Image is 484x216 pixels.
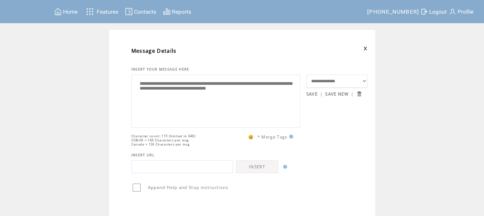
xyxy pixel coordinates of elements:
[131,142,190,146] span: Canada = 136 Characters per msg
[420,8,428,16] img: exit.svg
[325,91,348,97] a: SAVE NEW
[134,9,156,15] span: Contacts
[131,134,196,138] span: Character count: 115 (limited to 640)
[131,138,189,142] span: US&UK = 160 Characters per msg
[163,8,171,16] img: chart.svg
[287,135,293,138] img: help.gif
[54,8,62,16] img: home.svg
[124,7,157,17] a: Contacts
[148,185,228,190] span: Append Help and Stop instructions
[131,47,177,54] span: Message Details
[351,91,354,97] span: |
[281,165,287,169] img: help.gif
[320,91,323,97] span: |
[172,9,191,15] span: Reports
[248,134,254,140] span: 😀
[236,160,278,173] a: INSERT
[131,67,189,71] span: INSERT YOUR MESSAGE HERE
[53,7,79,17] a: Home
[449,8,456,16] img: profile.svg
[419,7,448,17] a: Logout
[429,9,447,15] span: Logout
[458,9,473,15] span: Profile
[448,7,474,17] a: Profile
[356,91,362,97] input: Submit
[63,9,78,15] span: Home
[83,5,119,18] a: Features
[257,134,287,140] span: * Merge Tags
[97,9,118,15] span: Features
[125,8,133,16] img: contacts.svg
[84,6,95,17] img: features.svg
[162,7,192,17] a: Reports
[306,91,318,97] a: SAVE
[131,153,155,157] span: INSERT URL
[367,9,419,15] span: [PHONE_NUMBER]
